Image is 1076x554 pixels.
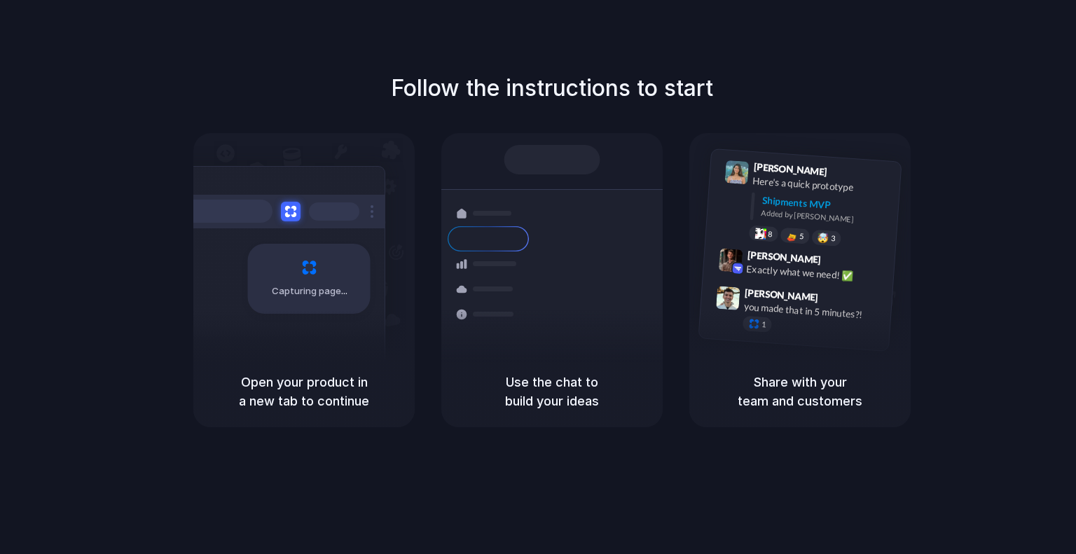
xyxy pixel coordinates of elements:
[706,373,894,410] h5: Share with your team and customers
[745,285,819,305] span: [PERSON_NAME]
[825,254,854,270] span: 9:42 AM
[752,174,892,198] div: Here's a quick prototype
[743,299,883,323] div: you made that in 5 minutes?!
[458,373,646,410] h5: Use the chat to build your ideas
[768,230,773,238] span: 8
[747,247,821,268] span: [PERSON_NAME]
[831,235,836,242] span: 3
[832,166,860,183] span: 9:41 AM
[746,261,886,285] div: Exactly what we need! ✅
[818,233,829,243] div: 🤯
[753,159,827,179] span: [PERSON_NAME]
[822,291,851,308] span: 9:47 AM
[761,321,766,328] span: 1
[210,373,398,410] h5: Open your product in a new tab to continue
[391,71,713,105] h1: Follow the instructions to start
[761,193,891,216] div: Shipments MVP
[761,207,890,228] div: Added by [PERSON_NAME]
[799,233,804,240] span: 5
[272,284,350,298] span: Capturing page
